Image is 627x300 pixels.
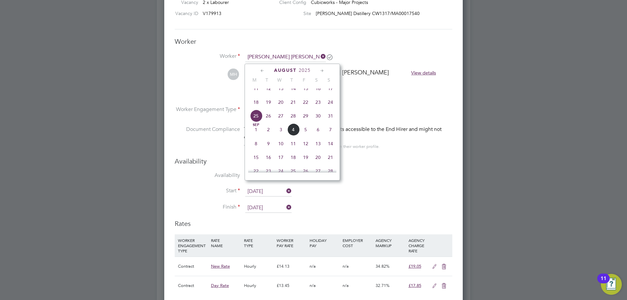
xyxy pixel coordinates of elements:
[274,68,297,73] span: August
[275,234,308,251] div: WORKER PAY RATE
[341,234,374,251] div: EMPLOYER COST
[299,96,312,108] span: 22
[175,204,240,211] label: Finish
[324,151,337,164] span: 21
[299,123,312,136] span: 5
[299,165,312,177] span: 26
[175,37,452,46] h3: Worker
[275,96,287,108] span: 20
[245,187,292,197] input: Select one
[376,283,390,288] span: 32.71%
[374,234,407,251] div: AGENCY MARKUP
[275,82,287,95] span: 13
[312,110,324,122] span: 30
[175,106,240,113] label: Worker Engagement Type
[242,276,275,295] div: Hourly
[310,77,323,83] span: S
[244,143,380,150] div: You can edit access to this worker’s documents from their worker profile.
[176,234,209,257] div: WORKER ENGAGEMENT TYPE
[299,137,312,150] span: 12
[324,82,337,95] span: 17
[299,68,311,73] span: 2025
[324,110,337,122] span: 31
[287,82,299,95] span: 14
[250,165,262,177] span: 22
[275,257,308,276] div: £14.13
[250,151,262,164] span: 15
[287,151,299,164] span: 18
[262,96,275,108] span: 19
[312,82,324,95] span: 16
[274,10,311,16] label: Site
[324,96,337,108] span: 24
[242,257,275,276] div: Hourly
[228,69,239,80] span: MH
[262,137,275,150] span: 9
[262,123,275,136] span: 2
[287,165,299,177] span: 25
[244,125,452,141] div: This worker has no Compliance Documents accessible to the End Hirer and might not qualify for thi...
[409,263,421,269] span: £19.05
[601,278,606,287] div: 11
[312,96,324,108] span: 23
[323,77,335,83] span: S
[310,263,316,269] span: n/a
[175,187,240,194] label: Start
[275,123,287,136] span: 3
[203,10,221,16] span: V179913
[261,77,273,83] span: T
[343,283,349,288] span: n/a
[175,125,240,149] label: Document Compliance
[176,257,209,276] div: Contract
[273,77,285,83] span: W
[324,123,337,136] span: 7
[209,234,242,251] div: RATE NAME
[324,165,337,177] span: 28
[275,165,287,177] span: 24
[287,110,299,122] span: 28
[287,96,299,108] span: 21
[409,283,421,288] span: £17.85
[312,123,324,136] span: 6
[310,283,316,288] span: n/a
[250,123,262,136] span: 1
[245,52,326,62] input: Search for...
[250,82,262,95] span: 11
[324,137,337,150] span: 14
[262,82,275,95] span: 12
[175,172,240,179] label: Availability
[248,77,261,83] span: M
[250,96,262,108] span: 18
[308,234,341,251] div: HOLIDAY PAY
[172,10,198,16] label: Vacancy ID
[411,70,436,76] span: View details
[262,165,275,177] span: 23
[262,110,275,122] span: 26
[175,53,240,60] label: Worker
[175,157,452,166] h3: Availability
[275,110,287,122] span: 27
[376,263,390,269] span: 34.82%
[407,234,429,257] div: AGENCY CHARGE RATE
[211,283,229,288] span: Day Rate
[250,137,262,150] span: 8
[262,151,275,164] span: 16
[211,263,230,269] span: New Rate
[299,82,312,95] span: 15
[250,110,262,122] span: 25
[299,110,312,122] span: 29
[312,165,324,177] span: 27
[242,234,275,251] div: RATE TYPE
[316,10,420,16] span: [PERSON_NAME] Distillery CW1317/MA00017540
[287,123,299,136] span: 4
[601,274,622,295] button: Open Resource Center, 11 new notifications
[343,263,349,269] span: n/a
[287,137,299,150] span: 11
[245,203,292,213] input: Select one
[275,151,287,164] span: 17
[298,77,310,83] span: F
[312,151,324,164] span: 20
[175,219,452,228] h3: Rates
[299,151,312,164] span: 19
[176,276,209,295] div: Contract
